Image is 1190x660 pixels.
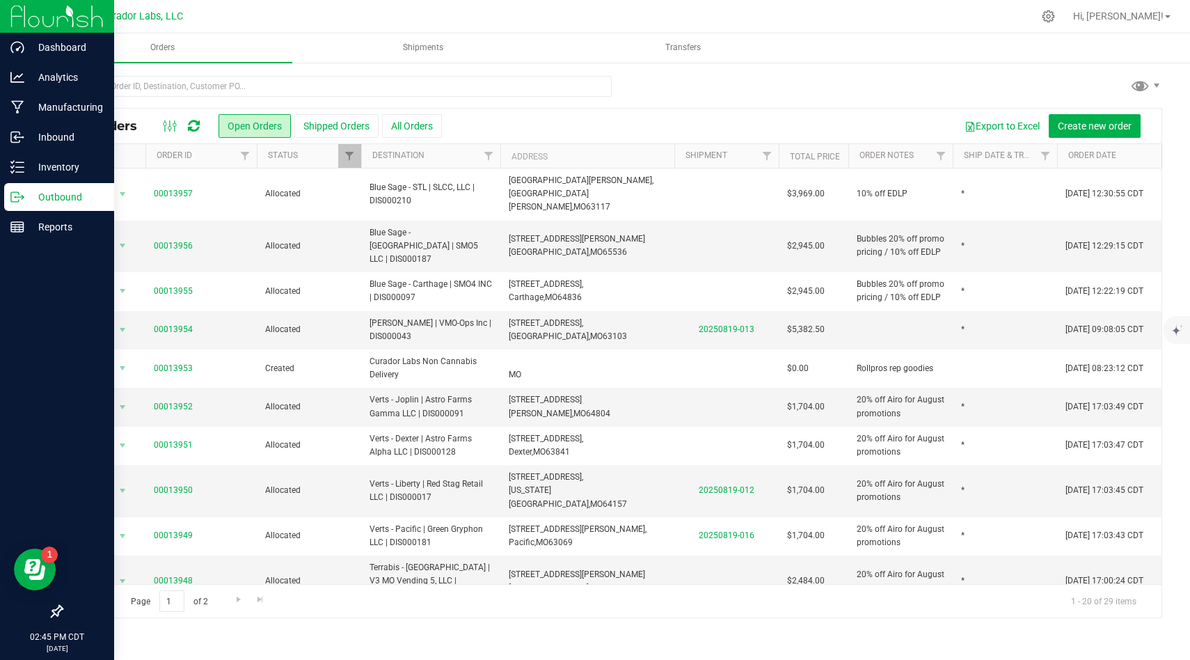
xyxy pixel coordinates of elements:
[10,220,24,234] inline-svg: Reports
[557,292,582,302] span: 64836
[24,99,108,116] p: Manufacturing
[646,42,720,54] span: Transfers
[573,202,586,212] span: MO
[338,144,361,168] a: Filter
[114,320,132,340] span: select
[509,395,582,404] span: [STREET_ADDRESS]
[509,409,573,418] span: [PERSON_NAME],
[685,150,727,160] a: Shipment
[955,114,1049,138] button: Export to Excel
[787,285,825,298] span: $2,945.00
[859,150,914,160] a: Order Notes
[787,239,825,253] span: $2,945.00
[370,432,492,459] span: Verts - Dexter | Astro Farms Alpha LLC | DIS000128
[370,393,492,420] span: Verts - Joplin | Astro Farms Gamma LLC | DIS000091
[219,114,291,138] button: Open Orders
[509,279,583,289] span: [STREET_ADDRESS],
[24,159,108,175] p: Inventory
[157,150,192,160] a: Order ID
[857,362,933,375] span: Rollpros rep goodies
[509,318,583,328] span: [STREET_ADDRESS],
[787,574,825,588] span: $2,484.00
[509,247,590,257] span: [GEOGRAPHIC_DATA],
[509,569,645,579] span: [STREET_ADDRESS][PERSON_NAME]
[154,574,193,588] a: 00013948
[10,70,24,84] inline-svg: Analytics
[382,114,442,138] button: All Orders
[1065,484,1143,497] span: [DATE] 17:03:45 CDT
[590,499,603,509] span: MO
[509,175,653,185] span: [GEOGRAPHIC_DATA][PERSON_NAME],
[509,447,533,457] span: Dexter,
[930,144,953,168] a: Filter
[265,362,353,375] span: Created
[24,189,108,205] p: Outbound
[14,549,56,590] iframe: Resource center
[1065,439,1143,452] span: [DATE] 17:03:47 CDT
[101,10,183,22] span: Curador Labs, LLC
[857,568,944,595] span: 20% off Airo for August promotions
[857,278,944,304] span: Bubbles 20% off promo pricing / 10% off EDLP
[265,400,353,414] span: Allocated
[6,631,108,643] p: 02:45 PM CDT
[265,484,353,497] span: Allocated
[370,561,492,602] span: Terrabis - [GEOGRAPHIC_DATA] | V3 MO Vending 5, LLC | DIS000104
[10,190,24,204] inline-svg: Outbound
[114,436,132,455] span: select
[1065,187,1143,201] span: [DATE] 12:30:55 CDT
[24,219,108,235] p: Reports
[787,529,825,542] span: $1,704.00
[370,226,492,267] span: Blue Sage - [GEOGRAPHIC_DATA] | SMO5 LLC | DIS000187
[857,523,944,549] span: 20% off Airo for August promotions
[154,285,193,298] a: 00013955
[586,202,610,212] span: 63117
[24,39,108,56] p: Dashboard
[548,537,573,547] span: 63069
[857,233,944,259] span: Bubbles 20% off promo pricing / 10% off EDLP
[787,323,825,336] span: $5,382.50
[790,152,840,162] a: Total Price
[370,278,492,304] span: Blue Sage - Carthage | SMO4 INC | DIS000097
[756,144,779,168] a: Filter
[699,324,754,334] a: 20250819-013
[1058,120,1132,132] span: Create new order
[545,292,557,302] span: MO
[114,359,132,378] span: select
[590,247,603,257] span: MO
[265,574,353,588] span: Allocated
[1065,529,1143,542] span: [DATE] 17:03:43 CDT
[1060,590,1148,611] span: 1 - 20 of 29 items
[370,523,492,549] span: Verts - Pacific | Green Gryphon LLC | DIS000181
[1065,323,1143,336] span: [DATE] 09:08:05 CDT
[384,42,462,54] span: Shipments
[509,537,536,547] span: Pacific,
[114,281,132,301] span: select
[10,40,24,54] inline-svg: Dashboard
[154,362,193,375] a: 00013953
[33,33,292,63] a: Orders
[154,484,193,497] a: 00013950
[114,572,132,591] span: select
[509,434,583,443] span: [STREET_ADDRESS],
[119,590,219,612] span: Page of 2
[509,331,590,341] span: [GEOGRAPHIC_DATA],
[857,187,907,201] span: 10% off EDLP
[265,239,353,253] span: Allocated
[370,317,492,343] span: [PERSON_NAME] | VMO-Ops Inc | DIS000043
[509,234,645,244] span: [STREET_ADDRESS][PERSON_NAME]
[603,331,627,341] span: 63103
[154,400,193,414] a: 00013952
[10,130,24,144] inline-svg: Inbound
[265,187,353,201] span: Allocated
[132,42,193,54] span: Orders
[265,439,353,452] span: Allocated
[10,160,24,174] inline-svg: Inventory
[509,583,590,592] span: [GEOGRAPHIC_DATA],
[1065,239,1143,253] span: [DATE] 12:29:15 CDT
[114,526,132,546] span: select
[964,150,1071,160] a: Ship Date & Transporter
[251,590,271,609] a: Go to the last page
[154,323,193,336] a: 00013954
[509,370,521,379] span: MO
